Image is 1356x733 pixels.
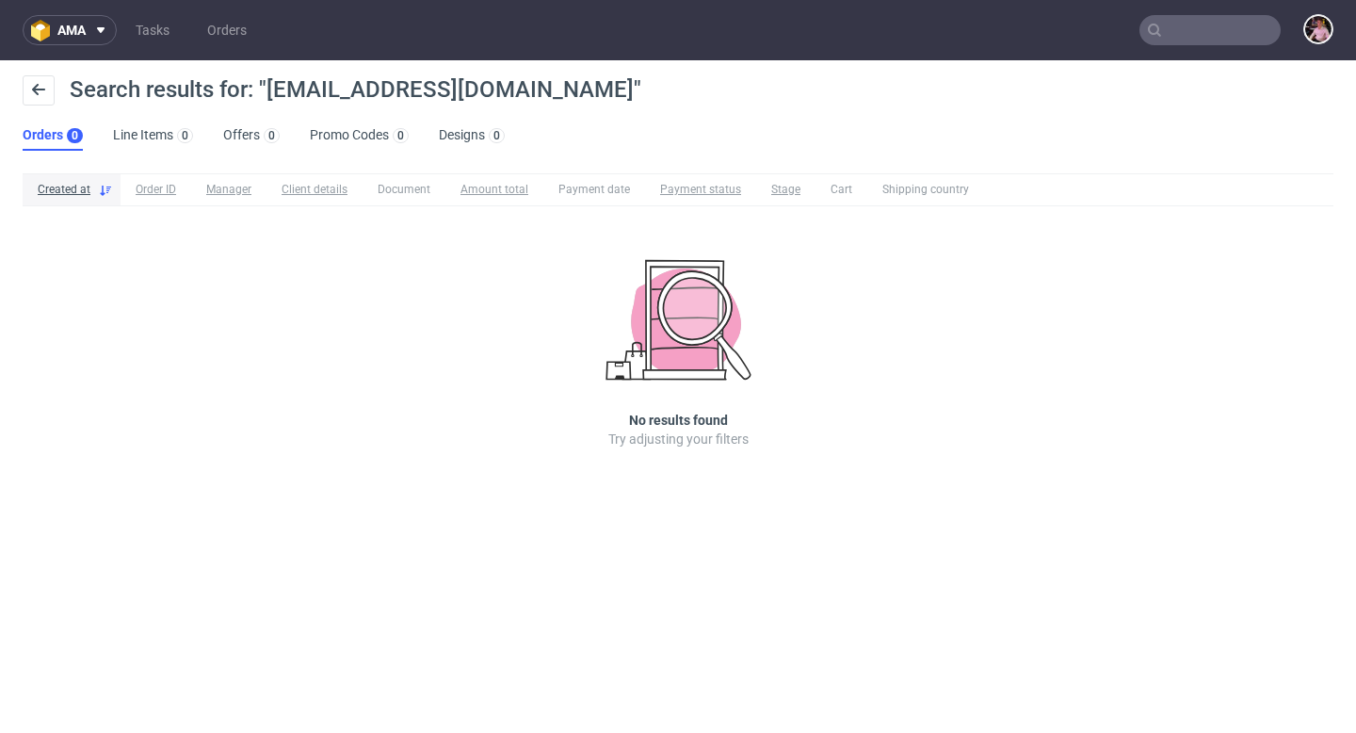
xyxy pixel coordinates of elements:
a: Promo Codes0 [310,121,409,151]
a: Offers0 [223,121,280,151]
button: ama [23,15,117,45]
span: Search results for: "[EMAIL_ADDRESS][DOMAIN_NAME]" [70,76,641,103]
span: Document [378,182,430,198]
span: Payment date [558,182,630,198]
span: Cart [831,182,852,198]
span: Shipping country [882,182,969,198]
a: Orders0 [23,121,83,151]
img: logo [31,20,57,41]
h3: No results found [629,411,728,430]
span: ama [57,24,86,37]
img: Aleks Ziemkowski [1305,16,1332,42]
div: 0 [493,129,500,142]
a: Designs0 [439,121,505,151]
span: Payment status [660,182,741,198]
span: Stage [771,182,800,198]
a: Tasks [124,15,181,45]
a: Line Items0 [113,121,193,151]
div: 0 [182,129,188,142]
span: Client details [282,182,347,198]
p: Try adjusting your filters [608,430,749,448]
div: 0 [397,129,404,142]
a: Orders [196,15,258,45]
div: 0 [72,129,78,142]
span: Manager [206,182,251,198]
span: Amount total [460,182,528,198]
span: Order ID [136,182,176,198]
span: Created at [38,182,90,198]
div: 0 [268,129,275,142]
